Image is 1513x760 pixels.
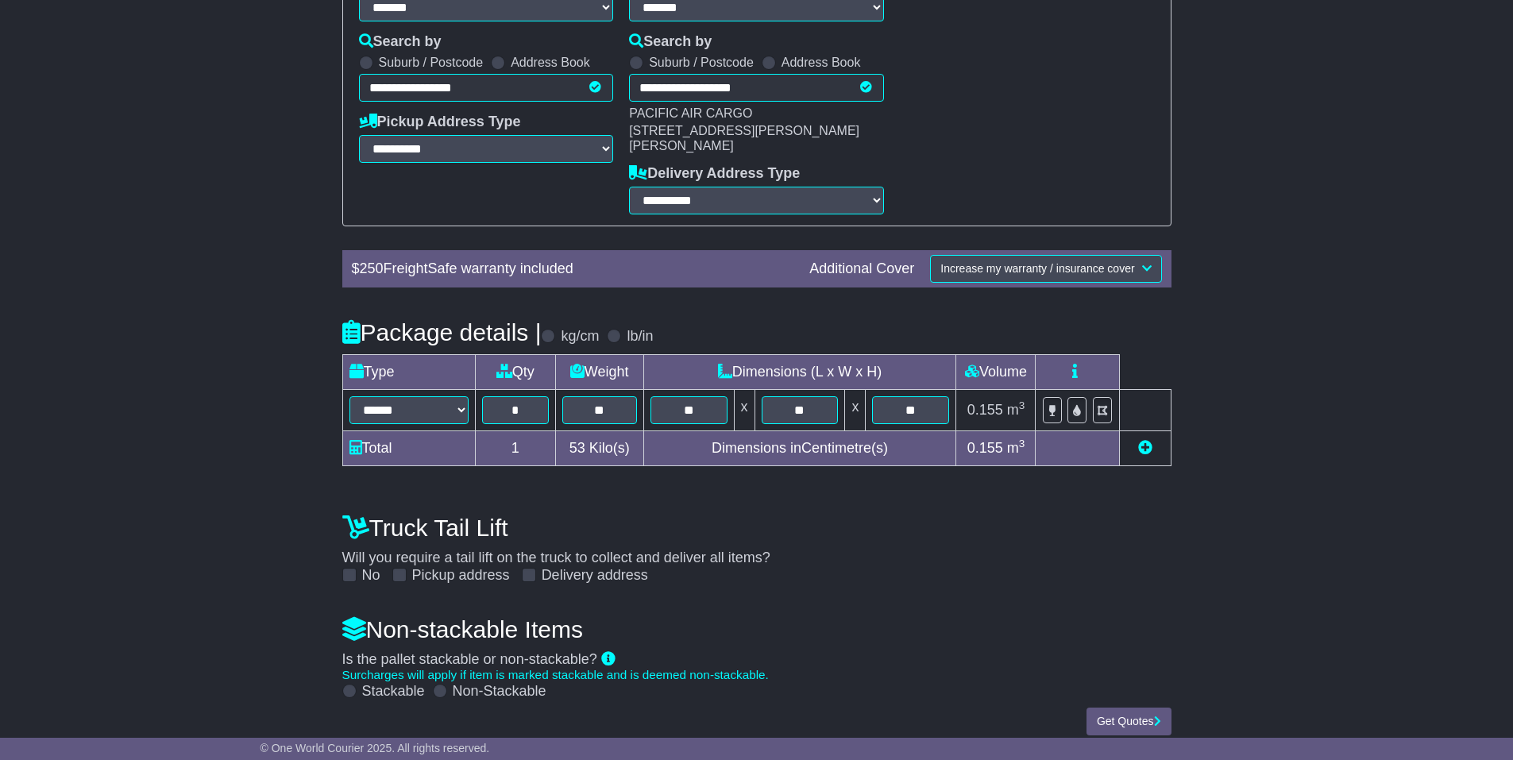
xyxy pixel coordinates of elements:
[334,507,1179,584] div: Will you require a tail lift on the truck to collect and deliver all items?
[342,319,542,345] h4: Package details |
[475,430,555,465] td: 1
[342,430,475,465] td: Total
[359,114,521,131] label: Pickup Address Type
[342,354,475,389] td: Type
[643,354,956,389] td: Dimensions (L x W x H)
[629,106,752,120] span: PACIFIC AIR CARGO
[555,430,643,465] td: Kilo(s)
[344,260,802,278] div: $ FreightSafe warranty included
[342,515,1171,541] h4: Truck Tail Lift
[734,389,755,430] td: x
[453,683,546,700] label: Non-Stackable
[643,430,956,465] td: Dimensions in Centimetre(s)
[542,567,648,584] label: Delivery address
[261,742,490,754] span: © One World Courier 2025. All rights reserved.
[342,651,597,667] span: Is the pallet stackable or non-stackable?
[555,354,643,389] td: Weight
[845,389,866,430] td: x
[362,683,425,700] label: Stackable
[1138,440,1152,456] a: Add new item
[342,616,1171,642] h4: Non-stackable Items
[511,55,590,70] label: Address Book
[782,55,861,70] label: Address Book
[801,260,922,278] div: Additional Cover
[629,124,859,152] span: [STREET_ADDRESS][PERSON_NAME][PERSON_NAME]
[359,33,442,51] label: Search by
[1019,399,1025,411] sup: 3
[967,402,1003,418] span: 0.155
[1007,440,1025,456] span: m
[1087,708,1171,735] button: Get Quotes
[956,354,1036,389] td: Volume
[649,55,754,70] label: Suburb / Postcode
[342,668,1171,682] div: Surcharges will apply if item is marked stackable and is deemed non-stackable.
[629,33,712,51] label: Search by
[412,567,510,584] label: Pickup address
[360,260,384,276] span: 250
[930,255,1161,283] button: Increase my warranty / insurance cover
[1019,438,1025,449] sup: 3
[475,354,555,389] td: Qty
[940,262,1134,275] span: Increase my warranty / insurance cover
[627,328,653,345] label: lb/in
[379,55,484,70] label: Suburb / Postcode
[569,440,585,456] span: 53
[1007,402,1025,418] span: m
[561,328,599,345] label: kg/cm
[967,440,1003,456] span: 0.155
[362,567,380,584] label: No
[629,165,800,183] label: Delivery Address Type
